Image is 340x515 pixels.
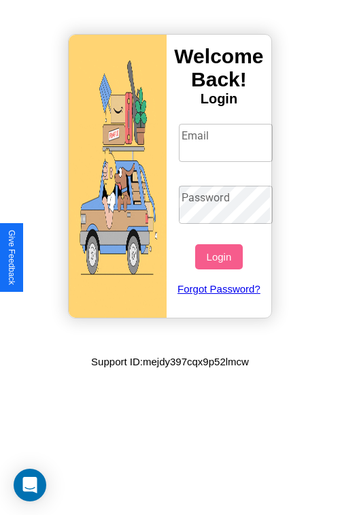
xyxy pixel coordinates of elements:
[7,230,16,285] div: Give Feedback
[167,45,271,91] h3: Welcome Back!
[69,35,167,318] img: gif
[195,244,242,269] button: Login
[91,352,249,371] p: Support ID: mejdy397cqx9p52lmcw
[172,269,267,308] a: Forgot Password?
[14,469,46,501] div: Open Intercom Messenger
[167,91,271,107] h4: Login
